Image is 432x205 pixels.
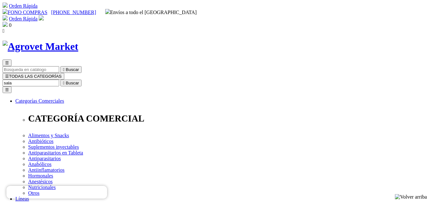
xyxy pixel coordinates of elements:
input: Buscar [3,66,59,73]
span: Buscar [66,67,79,72]
img: shopping-bag.svg [3,22,8,27]
i:  [63,67,65,72]
span: 0 [9,22,12,28]
img: delivery-truck.svg [105,9,110,14]
a: [PHONE_NUMBER] [51,10,96,15]
img: Volver arriba [395,194,427,200]
img: user.svg [39,15,44,20]
a: Anabólicos [28,162,51,167]
a: Nutricionales [28,185,56,190]
a: Antibióticos [28,138,53,144]
a: FONO COMPRAS [3,10,47,15]
a: Anestésicos [28,179,52,184]
img: phone.svg [3,9,8,14]
button:  Buscar [60,80,82,86]
a: Categorías Comerciales [15,98,64,104]
button:  Buscar [60,66,82,73]
img: Agrovet Market [3,41,78,52]
button: ☰ [3,59,12,66]
p: CATEGORÍA COMERCIAL [28,113,429,124]
a: Orden Rápida [9,3,37,9]
a: Suplementos inyectables [28,144,79,150]
a: Alimentos y Snacks [28,133,69,138]
a: Antiinflamatorios [28,167,65,173]
a: Antiparasitarios [28,156,61,161]
img: shopping-cart.svg [3,3,8,8]
span: Envíos a todo el [GEOGRAPHIC_DATA] [105,10,197,15]
button: ☰ [3,86,12,93]
iframe: Brevo live chat [6,186,107,199]
a: Orden Rápida [9,16,37,21]
a: Hormonales [28,173,53,178]
i:  [3,28,4,34]
a: Antiparasitarios en Tableta [28,150,83,155]
i:  [63,81,65,85]
span: Buscar [66,81,79,85]
input: Buscar [3,80,59,86]
span: ☰ [5,74,9,79]
a: Líneas [15,196,29,201]
span: ☰ [5,60,9,65]
a: Acceda a su cuenta de cliente [39,16,44,21]
img: shopping-cart.svg [3,15,8,20]
button: ☰TODAS LAS CATEGORÍAS [3,73,64,80]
